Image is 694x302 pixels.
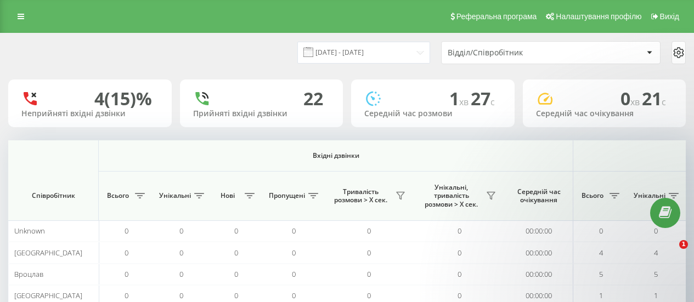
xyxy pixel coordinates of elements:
[505,242,573,263] td: 00:00:00
[642,87,666,110] span: 21
[18,191,89,200] span: Співробітник
[14,269,43,279] span: Вроцлав
[513,187,565,204] span: Середній час очікування
[458,290,461,300] span: 0
[679,240,688,249] span: 1
[14,248,82,258] span: [GEOGRAPHIC_DATA]
[193,109,330,118] div: Прийняті вхідні дзвінки
[21,109,159,118] div: Неприйняті вхідні дзвінки
[556,12,641,21] span: Налаштування профілю
[125,269,128,279] span: 0
[14,290,82,300] span: [GEOGRAPHIC_DATA]
[420,183,483,209] span: Унікальні, тривалість розмови > Х сек.
[234,290,238,300] span: 0
[458,248,461,258] span: 0
[159,191,191,200] span: Унікальні
[125,290,128,300] span: 0
[490,96,495,108] span: c
[367,290,371,300] span: 0
[292,226,296,236] span: 0
[448,48,579,58] div: Відділ/Співробітник
[654,248,658,258] span: 4
[471,87,495,110] span: 27
[104,191,132,200] span: Всього
[599,269,603,279] span: 5
[657,240,683,266] iframe: Intercom live chat
[449,87,471,110] span: 1
[599,226,603,236] span: 0
[505,220,573,242] td: 00:00:00
[329,187,392,204] span: Тривалість розмови > Х сек.
[127,151,544,160] span: Вхідні дзвінки
[459,96,471,108] span: хв
[620,87,642,110] span: 0
[269,191,305,200] span: Пропущені
[364,109,501,118] div: Середній час розмови
[456,12,537,21] span: Реферальна програма
[458,226,461,236] span: 0
[579,191,606,200] span: Всього
[660,12,679,21] span: Вихід
[179,226,183,236] span: 0
[234,226,238,236] span: 0
[505,264,573,285] td: 00:00:00
[179,269,183,279] span: 0
[292,290,296,300] span: 0
[599,290,603,300] span: 1
[662,96,666,108] span: c
[367,226,371,236] span: 0
[630,96,642,108] span: хв
[234,248,238,258] span: 0
[367,269,371,279] span: 0
[94,88,152,109] div: 4 (15)%
[599,248,603,258] span: 4
[292,269,296,279] span: 0
[125,248,128,258] span: 0
[234,269,238,279] span: 0
[14,226,45,236] span: Unknown
[654,226,658,236] span: 0
[214,191,241,200] span: Нові
[179,290,183,300] span: 0
[634,191,665,200] span: Унікальні
[125,226,128,236] span: 0
[367,248,371,258] span: 0
[536,109,673,118] div: Середній час очікування
[303,88,323,109] div: 22
[292,248,296,258] span: 0
[654,269,658,279] span: 5
[458,269,461,279] span: 0
[654,290,658,300] span: 1
[179,248,183,258] span: 0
